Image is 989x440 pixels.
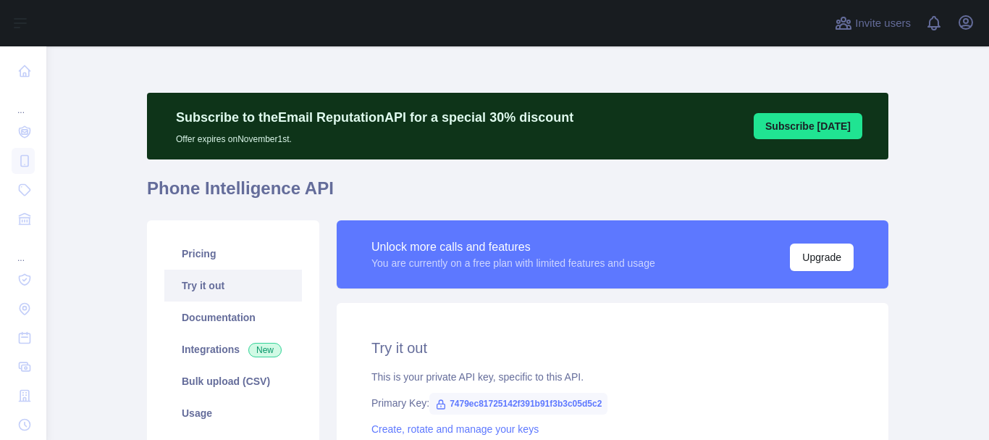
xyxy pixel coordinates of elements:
div: This is your private API key, specific to this API. [371,370,854,384]
span: 7479ec81725142f391b91f3b3c05d5c2 [429,393,607,415]
button: Subscribe [DATE] [754,113,862,139]
p: Offer expires on November 1st. [176,128,573,145]
p: Subscribe to the Email Reputation API for a special 30 % discount [176,107,573,128]
div: ... [12,87,35,116]
button: Invite users [832,12,914,35]
h1: Phone Intelligence API [147,177,888,212]
div: Primary Key: [371,396,854,410]
div: ... [12,235,35,264]
a: Integrations New [164,333,302,365]
button: Upgrade [790,244,854,271]
a: Pricing [164,238,302,270]
span: New [248,343,282,357]
h2: Try it out [371,338,854,358]
a: Try it out [164,270,302,302]
span: Invite users [855,15,911,32]
a: Create, rotate and manage your keys [371,423,539,435]
a: Usage [164,397,302,429]
a: Documentation [164,302,302,333]
div: You are currently on a free plan with limited features and usage [371,256,655,270]
div: Unlock more calls and features [371,238,655,256]
a: Bulk upload (CSV) [164,365,302,397]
